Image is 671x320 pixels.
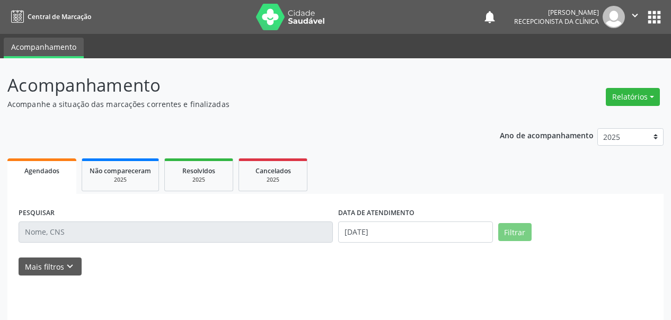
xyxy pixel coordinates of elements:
span: Central de Marcação [28,12,91,21]
span: Não compareceram [90,166,151,175]
input: Selecione um intervalo [338,221,493,243]
span: Cancelados [255,166,291,175]
span: Recepcionista da clínica [514,17,599,26]
button: Filtrar [498,223,532,241]
button: apps [645,8,664,26]
button: Relatórios [606,88,660,106]
img: img [603,6,625,28]
span: Agendados [24,166,59,175]
div: 2025 [90,176,151,184]
button: notifications [482,10,497,24]
input: Nome, CNS [19,221,333,243]
span: Resolvidos [182,166,215,175]
button: Mais filtroskeyboard_arrow_down [19,257,82,276]
div: 2025 [172,176,225,184]
div: [PERSON_NAME] [514,8,599,17]
i:  [629,10,641,21]
p: Ano de acompanhamento [500,128,594,141]
a: Acompanhamento [4,38,84,58]
label: PESQUISAR [19,205,55,221]
a: Central de Marcação [7,8,91,25]
label: DATA DE ATENDIMENTO [338,205,414,221]
button:  [625,6,645,28]
p: Acompanhe a situação das marcações correntes e finalizadas [7,99,467,110]
p: Acompanhamento [7,72,467,99]
i: keyboard_arrow_down [64,261,76,272]
div: 2025 [246,176,299,184]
